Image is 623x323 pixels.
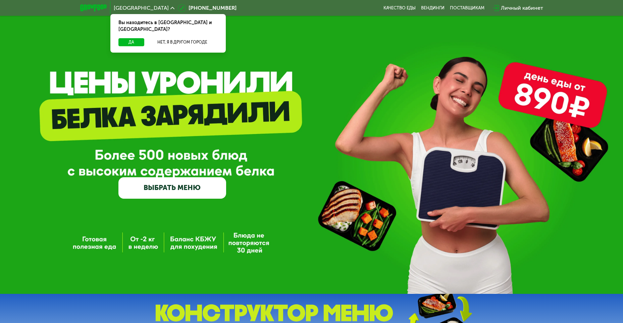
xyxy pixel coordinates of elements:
a: ВЫБРАТЬ МЕНЮ [118,177,226,199]
a: [PHONE_NUMBER] [178,4,237,12]
a: Качество еды [383,5,416,11]
span: [GEOGRAPHIC_DATA] [114,5,169,11]
a: Вендинги [421,5,445,11]
div: Личный кабинет [501,4,543,12]
div: Вы находитесь в [GEOGRAPHIC_DATA] и [GEOGRAPHIC_DATA]? [110,14,226,38]
button: Нет, я в другом городе [147,38,218,46]
button: Да [118,38,144,46]
div: поставщикам [450,5,484,11]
